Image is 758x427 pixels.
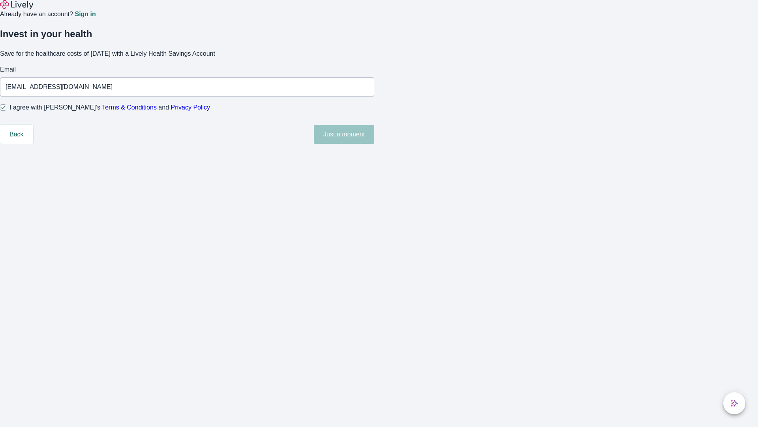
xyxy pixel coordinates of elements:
button: chat [723,392,745,414]
span: I agree with [PERSON_NAME]’s and [9,103,210,112]
a: Sign in [75,11,96,17]
svg: Lively AI Assistant [730,399,738,407]
a: Terms & Conditions [102,104,157,111]
a: Privacy Policy [171,104,210,111]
